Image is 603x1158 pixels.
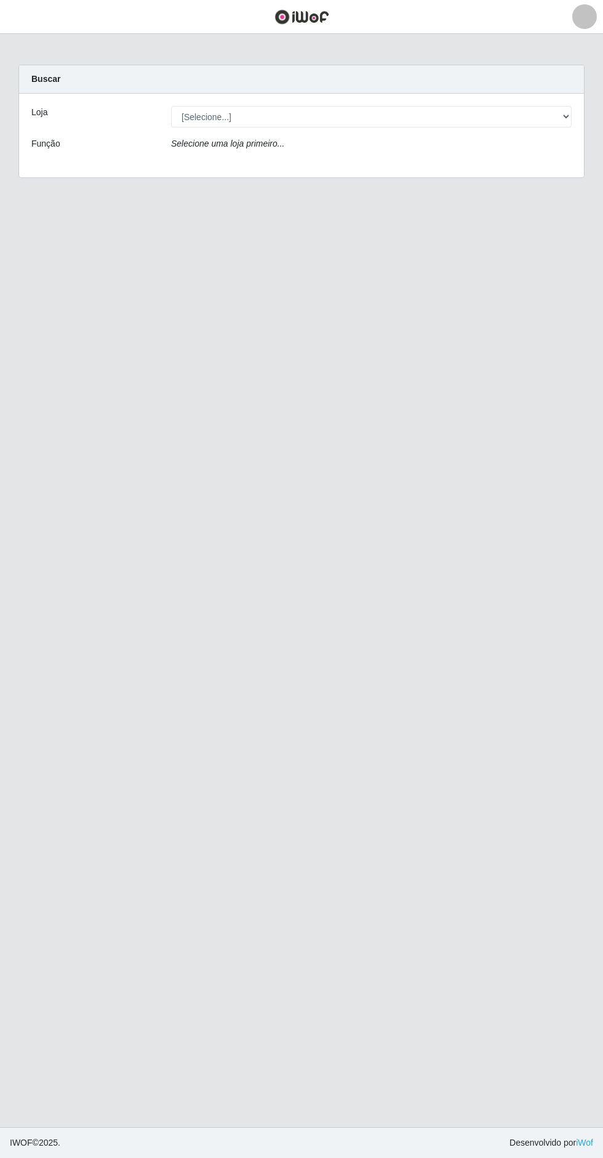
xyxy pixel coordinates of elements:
img: CoreUI Logo [274,9,329,25]
span: © 2025 . [10,1136,60,1149]
i: Selecione uma loja primeiro... [171,139,284,148]
label: Loja [31,106,47,119]
strong: Buscar [31,74,60,84]
span: IWOF [10,1138,33,1148]
label: Função [31,137,60,150]
span: Desenvolvido por [509,1136,593,1149]
a: iWof [576,1138,593,1148]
